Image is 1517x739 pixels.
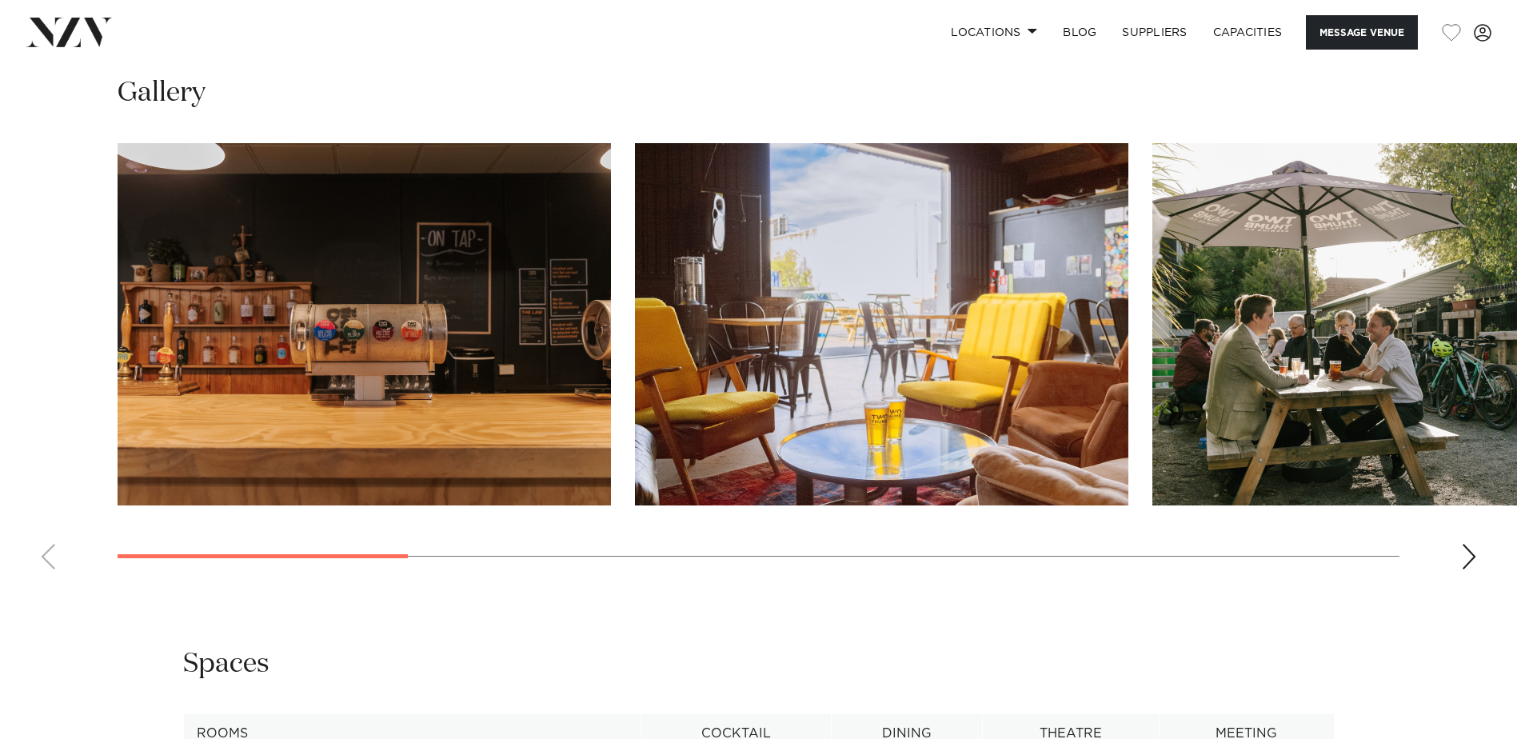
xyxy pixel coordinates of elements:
a: BLOG [1050,15,1109,50]
a: SUPPLIERS [1109,15,1200,50]
a: Capacities [1200,15,1295,50]
img: nzv-logo.png [26,18,113,46]
h2: Gallery [118,75,206,111]
a: Locations [938,15,1050,50]
button: Message Venue [1306,15,1418,50]
h2: Spaces [183,646,269,682]
swiper-slide: 2 / 11 [635,143,1128,505]
swiper-slide: 1 / 11 [118,143,611,505]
